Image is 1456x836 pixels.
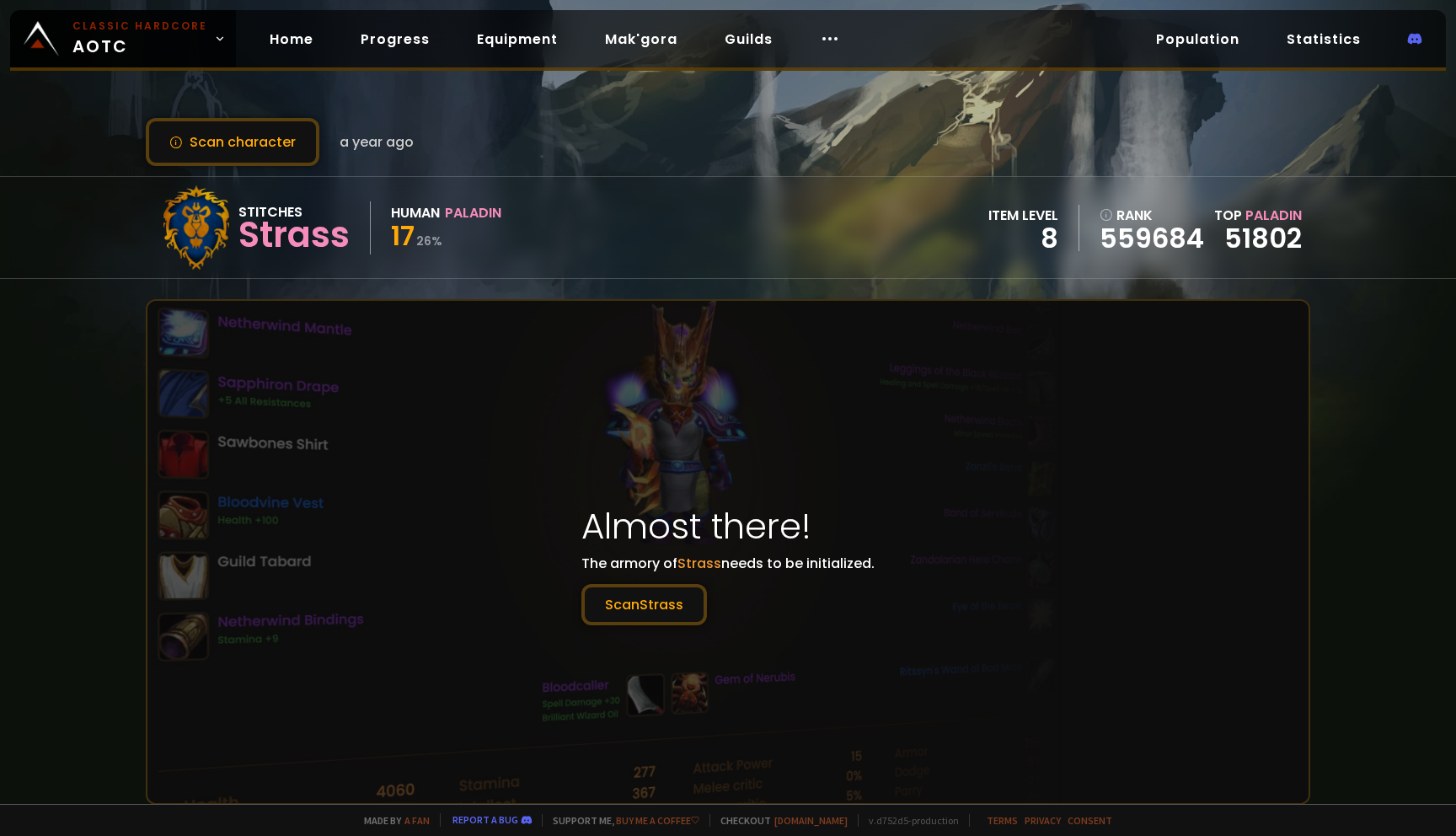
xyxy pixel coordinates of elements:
[1100,226,1204,251] a: 559684
[1214,205,1302,226] div: Top
[616,814,699,827] a: Buy me a coffee
[581,553,875,625] p: The armory of needs to be initialized.
[1224,219,1302,257] a: 51802
[354,814,430,827] span: Made by
[416,233,442,249] small: 26 %
[1068,814,1112,827] a: Consent
[347,22,443,56] a: Progress
[677,554,721,573] span: Strass
[72,19,207,34] small: Classic Hardcore
[404,814,430,827] a: a fan
[10,10,236,67] a: Classic HardcoreAOTC
[988,205,1058,226] div: item level
[709,814,848,827] span: Checkout
[72,19,207,59] span: AOTC
[542,814,699,827] span: Support me,
[1025,814,1061,827] a: Privacy
[858,814,959,827] span: v. d752d5 - production
[1100,205,1204,226] div: rank
[445,202,501,223] div: Paladin
[340,131,414,153] span: a year ago
[391,217,415,255] span: 17
[591,22,691,56] a: Mak'gora
[238,222,350,248] div: Strass
[581,500,875,553] h1: Almost there!
[1273,22,1374,56] a: Statistics
[256,22,327,56] a: Home
[1143,22,1253,56] a: Population
[463,22,571,56] a: Equipment
[581,584,707,625] button: ScanStrass
[452,813,518,826] a: Report a bug
[988,226,1058,251] div: 8
[391,202,440,223] div: Human
[987,814,1018,827] a: Terms
[711,22,786,56] a: Guilds
[146,118,319,166] button: Scan character
[1245,206,1302,225] span: Paladin
[774,814,848,827] a: [DOMAIN_NAME]
[238,201,350,222] div: Stitches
